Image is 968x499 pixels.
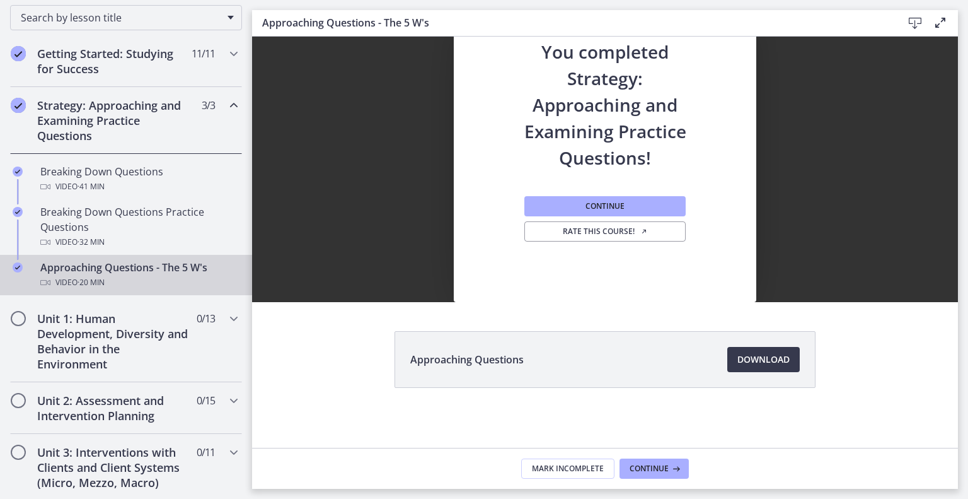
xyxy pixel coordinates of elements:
div: Breaking Down Questions Practice Questions [40,204,237,250]
i: Completed [13,207,23,217]
div: Breaking Down Questions [40,164,237,194]
span: Download [737,352,790,367]
div: Video [40,275,237,290]
span: Continue [585,201,625,211]
span: 0 / 11 [197,445,215,460]
span: Mark Incomplete [532,464,604,474]
i: Opens in a new window [640,228,648,235]
button: Continue [619,459,689,479]
span: · 32 min [78,235,105,250]
h2: Unit 1: Human Development, Diversity and Behavior in the Environment [37,311,191,372]
button: Mark Incomplete [521,459,614,479]
span: · 41 min [78,179,105,194]
a: Rate this course! Opens in a new window [524,221,686,242]
h2: Unit 2: Assessment and Intervention Planning [37,393,191,423]
h3: Approaching Questions - The 5 W's [262,15,882,30]
h2: Getting Started: Studying for Success [37,46,191,76]
a: Download [727,347,800,372]
i: Completed [13,167,23,177]
span: Rate this course! [563,226,648,237]
span: 3 / 3 [202,98,215,113]
span: 0 / 13 [197,311,215,326]
div: Video [40,235,237,250]
div: Approaching Questions - The 5 W's [40,260,237,290]
span: Approaching Questions [410,352,524,367]
button: Continue [524,196,686,216]
span: 0 / 15 [197,393,215,408]
div: Search by lesson title [10,5,242,30]
i: Completed [13,262,23,273]
h2: You completed Strategy: Approaching and Examining Practice Questions! [522,13,688,171]
i: Completed [11,98,26,113]
h2: Strategy: Approaching and Examining Practice Questions [37,98,191,143]
span: Continue [630,464,669,474]
h2: Unit 3: Interventions with Clients and Client Systems (Micro, Mezzo, Macro) [37,445,191,490]
span: Search by lesson title [21,11,221,25]
i: Completed [11,46,26,61]
div: Video [40,179,237,194]
span: 11 / 11 [192,46,215,61]
span: · 20 min [78,275,105,290]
